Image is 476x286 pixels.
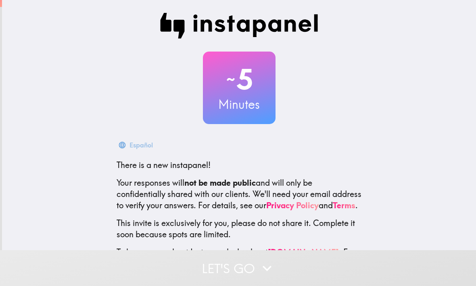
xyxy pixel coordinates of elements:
img: Instapanel [160,13,318,39]
p: This invite is exclusively for you, please do not share it. Complete it soon because spots are li... [117,218,362,240]
p: To learn more about Instapanel, check out . For questions or help, email us at . [117,247,362,280]
a: [DOMAIN_NAME] [268,247,339,257]
h2: 5 [203,63,276,96]
a: Terms [333,200,355,210]
h3: Minutes [203,96,276,113]
a: Privacy Policy [266,200,319,210]
div: Español [129,139,153,151]
span: There is a new instapanel! [117,160,211,170]
button: Español [117,137,156,153]
span: ~ [225,67,236,91]
b: not be made public [184,178,256,188]
p: Your responses will and will only be confidentially shared with our clients. We'll need your emai... [117,177,362,211]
